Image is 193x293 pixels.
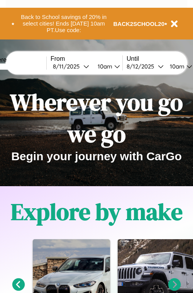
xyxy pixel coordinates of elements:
div: 8 / 12 / 2025 [127,63,158,70]
h1: Explore by make [11,196,183,228]
div: 8 / 11 / 2025 [53,63,83,70]
label: From [51,55,122,62]
div: 10am [94,63,114,70]
div: 10am [166,63,186,70]
button: 8/11/2025 [51,62,91,70]
b: BACK2SCHOOL20 [113,21,165,27]
button: Back to School savings of 20% in select cities! Ends [DATE] 10am PT.Use code: [14,12,113,36]
button: 10am [91,62,122,70]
